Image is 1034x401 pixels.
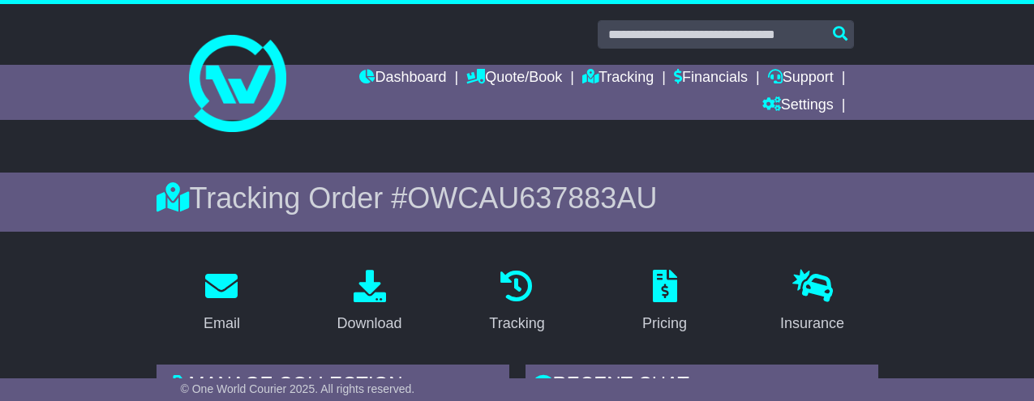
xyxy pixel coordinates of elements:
[337,313,401,335] div: Download
[466,65,562,92] a: Quote/Book
[181,382,415,395] span: © One World Courier 2025. All rights reserved.
[407,181,657,215] span: OWCAU637883AU
[478,264,555,340] a: Tracking
[193,264,251,340] a: Email
[780,313,844,335] div: Insurance
[489,313,544,335] div: Tracking
[770,264,855,340] a: Insurance
[762,92,834,120] a: Settings
[359,65,446,92] a: Dashboard
[674,65,748,92] a: Financials
[326,264,412,340] a: Download
[204,313,240,335] div: Email
[582,65,654,92] a: Tracking
[642,313,687,335] div: Pricing
[632,264,697,340] a: Pricing
[157,181,878,215] div: Tracking Order #
[768,65,834,92] a: Support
